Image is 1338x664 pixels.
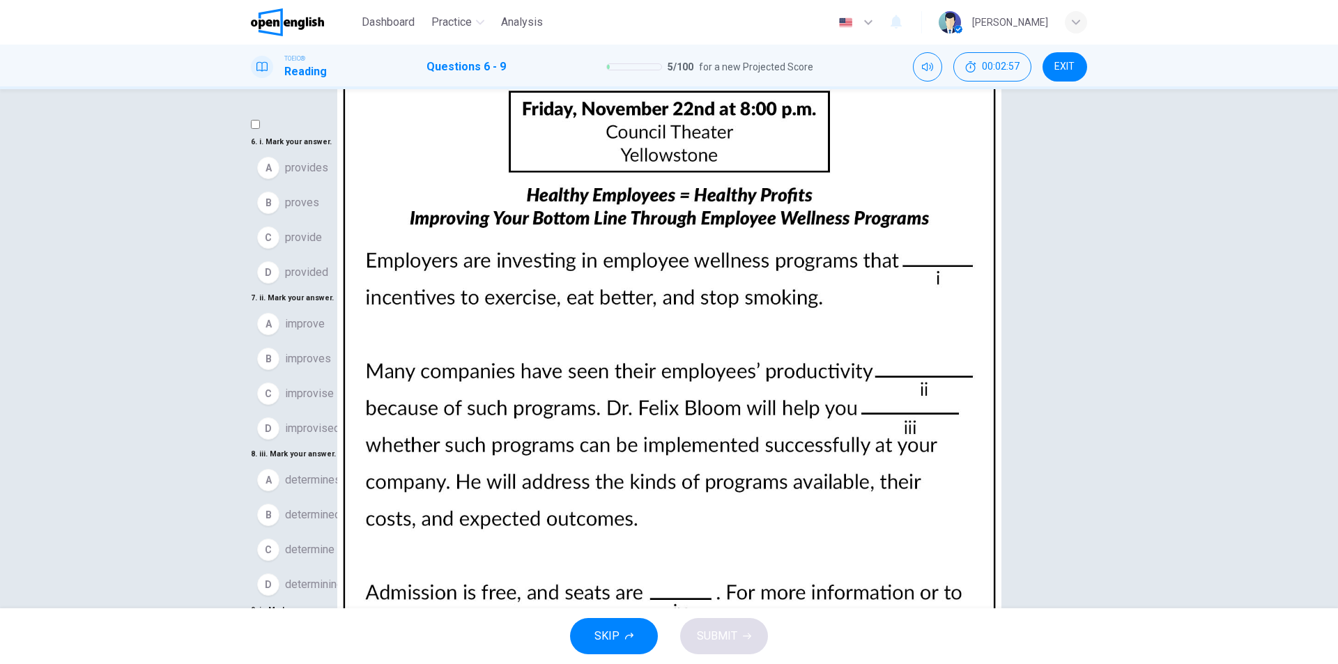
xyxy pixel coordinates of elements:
[982,61,1020,72] span: 00:02:57
[913,52,942,82] div: Mute
[356,10,420,35] button: Dashboard
[284,54,305,63] span: TOEIC®
[953,52,1031,82] button: 00:02:57
[1054,61,1075,72] span: EXIT
[699,59,813,75] span: for a new Projected Score
[426,10,490,35] button: Practice
[362,14,415,31] span: Dashboard
[495,10,548,35] button: Analysis
[426,59,506,75] h1: Questions 6 - 9
[284,63,327,80] h1: Reading
[251,8,324,36] img: OpenEnglish logo
[837,17,854,28] img: en
[251,8,356,36] a: OpenEnglish logo
[939,11,961,33] img: Profile picture
[570,618,658,654] button: SKIP
[953,52,1031,82] div: Hide
[972,14,1048,31] div: [PERSON_NAME]
[594,626,620,646] span: SKIP
[668,59,693,75] span: 5 / 100
[431,14,472,31] span: Practice
[501,14,543,31] span: Analysis
[1043,52,1087,82] button: EXIT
